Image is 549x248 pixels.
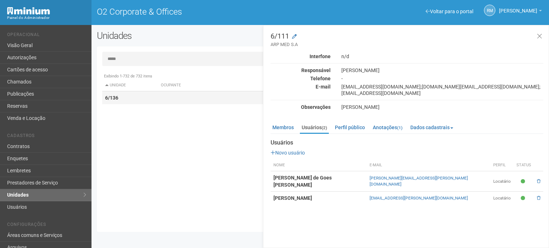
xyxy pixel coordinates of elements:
[322,125,327,130] small: (2)
[370,196,468,201] a: [EMAIL_ADDRESS][PERSON_NAME][DOMAIN_NAME]
[336,83,549,96] div: [EMAIL_ADDRESS][DOMAIN_NAME];[DOMAIN_NAME][EMAIL_ADDRESS][DOMAIN_NAME]; [EMAIL_ADDRESS][DOMAIN_NAME]
[273,175,332,188] strong: [PERSON_NAME] de Goes [PERSON_NAME]
[158,80,352,91] th: Ocupante: activate to sort column ascending
[7,32,86,40] li: Operacional
[265,53,336,60] div: Interfone
[370,176,468,187] a: [PERSON_NAME][EMAIL_ADDRESS][PERSON_NAME][DOMAIN_NAME]
[7,222,86,229] li: Configurações
[271,41,543,48] small: ARP MED S.A
[265,75,336,82] div: Telefone
[336,67,549,74] div: [PERSON_NAME]
[271,140,543,146] strong: Usuários
[7,133,86,141] li: Cadastros
[490,160,514,171] th: Perfil
[271,32,543,48] h3: 6/111
[367,160,490,171] th: E-mail
[426,9,473,14] a: Voltar para o portal
[499,9,542,15] a: [PERSON_NAME]
[490,192,514,205] td: Locatário
[521,195,527,201] span: Ativo
[333,122,367,133] a: Perfil público
[371,122,404,133] a: Anotações(1)
[484,5,495,16] a: RM
[514,160,534,171] th: Status
[102,73,539,80] div: Exibindo 1-732 de 732 itens
[7,15,86,21] div: Painel do Administrador
[499,1,537,14] span: Rogério Machado
[97,7,315,16] h1: O2 Corporate & Offices
[271,150,305,156] a: Novo usuário
[265,104,336,110] div: Observações
[7,7,50,15] img: Minium
[271,160,367,171] th: Nome
[273,195,312,201] strong: [PERSON_NAME]
[409,122,455,133] a: Dados cadastrais
[97,30,277,41] h2: Unidades
[265,83,336,90] div: E-mail
[490,171,514,192] td: Locatário
[336,53,549,60] div: n/d
[271,122,296,133] a: Membros
[265,67,336,74] div: Responsável
[292,33,297,40] a: Modificar a unidade
[102,80,158,91] th: Unidade: activate to sort column descending
[336,104,549,110] div: [PERSON_NAME]
[336,75,549,82] div: -
[521,178,527,184] span: Ativo
[397,125,402,130] small: (1)
[300,122,329,134] a: Usuários(2)
[105,95,118,101] strong: 6/136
